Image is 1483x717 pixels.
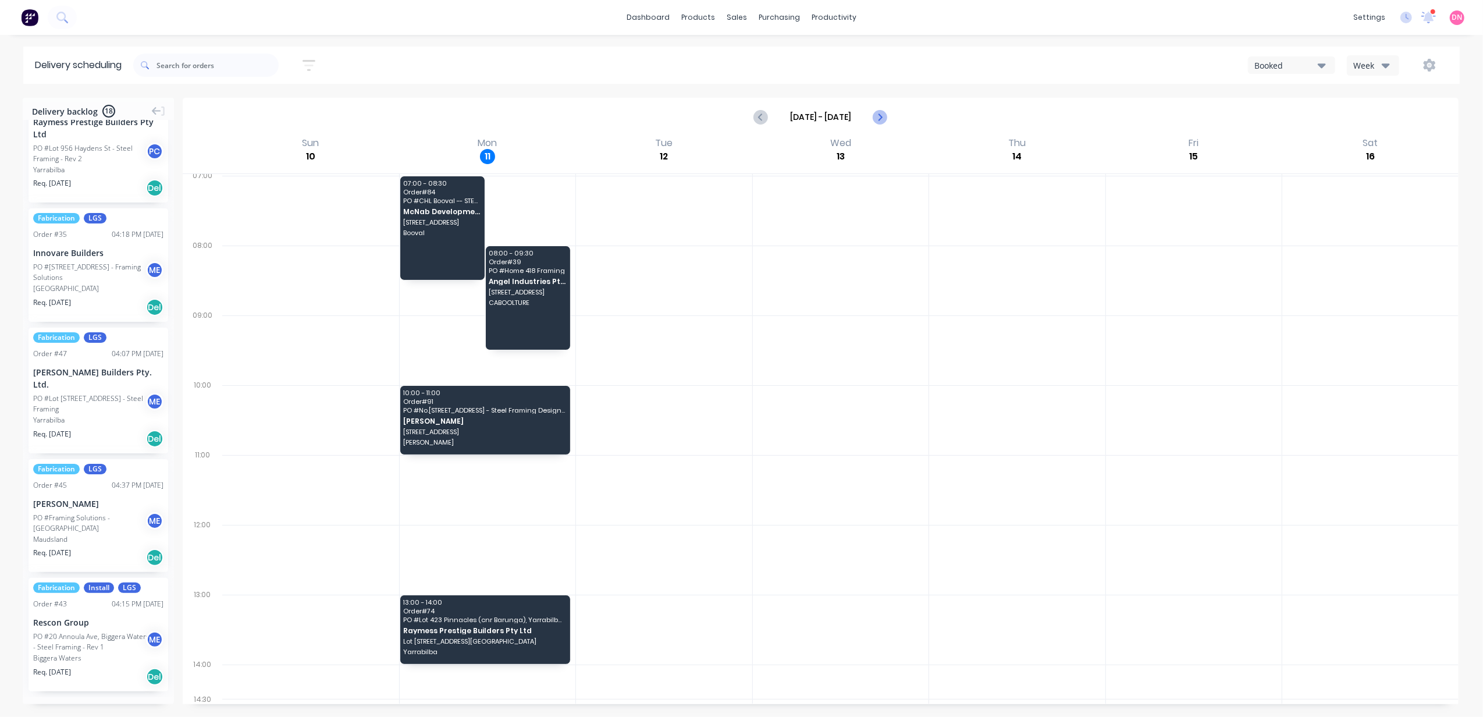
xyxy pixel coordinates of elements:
[157,54,279,77] input: Search for orders
[403,608,566,615] span: Order # 74
[33,213,80,223] span: Fabrication
[146,179,163,197] div: Del
[403,189,481,196] span: Order # 84
[403,439,566,446] span: [PERSON_NAME]
[146,261,163,279] div: M E
[33,498,163,510] div: [PERSON_NAME]
[84,583,114,593] span: Install
[1347,9,1391,26] div: settings
[33,599,67,609] div: Order # 43
[480,149,495,164] div: 11
[1347,55,1399,76] button: Week
[1186,137,1203,149] div: Fri
[489,250,566,257] span: 08:00 - 09:30
[146,393,163,410] div: M E
[403,219,481,226] span: [STREET_ADDRESS]
[33,283,163,294] div: [GEOGRAPHIC_DATA]
[33,480,67,491] div: Order # 45
[183,239,222,308] div: 08:00
[33,616,163,629] div: Rescon Group
[146,549,163,566] div: Del
[33,247,163,259] div: Innovare Builders
[1360,137,1382,149] div: Sat
[33,583,80,593] span: Fabrication
[183,658,222,693] div: 14:00
[183,693,222,707] div: 14:30
[146,631,163,648] div: M E
[183,169,222,239] div: 07:00
[403,197,481,204] span: PO # CHL Booval -- STEEL ROOF TRUSSES - Rev 4
[489,267,566,274] span: PO # Home 418 Framing
[112,349,163,359] div: 04:07 PM [DATE]
[489,299,566,306] span: CABOOLTURE
[403,208,481,215] span: McNab Developments (QLD) Pty Ltd
[112,480,163,491] div: 04:37 PM [DATE]
[403,428,566,435] span: [STREET_ADDRESS]
[298,137,322,149] div: Sun
[33,332,80,343] span: Fabrication
[33,143,150,164] div: PO #Lot 956 Haydens St - Steel Framing - Rev 2
[403,417,566,425] span: [PERSON_NAME]
[23,47,133,84] div: Delivery scheduling
[33,229,67,240] div: Order # 35
[489,258,566,265] span: Order # 39
[753,9,806,26] div: purchasing
[1005,137,1030,149] div: Thu
[33,116,163,140] div: Raymess Prestige Builders Pty Ltd
[403,229,481,236] span: Booval
[33,548,71,558] span: Req. [DATE]
[146,299,163,316] div: Del
[403,398,566,405] span: Order # 91
[32,105,98,118] span: Delivery backlog
[403,180,481,187] span: 07:00 - 08:30
[33,429,71,439] span: Req. [DATE]
[183,588,222,658] div: 13:00
[112,229,163,240] div: 04:18 PM [DATE]
[403,599,566,606] span: 13:00 - 14:00
[146,430,163,448] div: Del
[652,137,676,149] div: Tue
[1248,56,1335,74] button: Booked
[33,366,163,391] div: [PERSON_NAME] Builders Pty. Ltd.
[33,534,163,545] div: Maudsland
[84,213,106,223] span: LGS
[146,668,163,686] div: Del
[303,149,318,164] div: 10
[1353,59,1387,72] div: Week
[33,667,71,677] span: Req. [DATE]
[721,9,753,26] div: sales
[33,464,80,474] span: Fabrication
[656,149,671,164] div: 12
[33,178,71,189] span: Req. [DATE]
[33,297,71,308] span: Req. [DATE]
[112,599,163,609] div: 04:15 PM [DATE]
[403,389,566,396] span: 10:00 - 11:00
[621,9,675,26] a: dashboard
[33,415,163,425] div: Yarrabilba
[806,9,862,26] div: productivity
[675,9,721,26] div: products
[403,627,566,634] span: Raymess Prestige Builders Pty Ltd
[1186,149,1201,164] div: 15
[102,105,115,118] span: 18
[833,149,848,164] div: 13
[403,648,566,655] span: Yarrabilba
[489,289,566,296] span: [STREET_ADDRESS]
[33,631,150,652] div: PO #20 Annoula Ave, Biggera Waters - Steel Framing - Rev 1
[183,448,222,518] div: 11:00
[474,137,500,149] div: Mon
[146,143,163,160] div: P C
[183,518,222,588] div: 12:00
[21,9,38,26] img: Factory
[1363,149,1378,164] div: 16
[33,262,150,283] div: PO #[STREET_ADDRESS] - Framing Solutions
[403,616,566,623] span: PO # Lot 423 Pinnacles (cnr Barunga), Yarrabilba - Steel Framing - Rev 2
[827,137,855,149] div: Wed
[33,165,163,175] div: Yarrabilba
[183,308,222,378] div: 09:00
[489,278,566,285] span: Angel Industries Pty Ltd t/a Teeny Tiny Homes
[84,464,106,474] span: LGS
[1452,12,1463,23] span: DN
[33,653,163,663] div: Biggera Waters
[403,407,566,414] span: PO # No.[STREET_ADDRESS] - Steel Framing Design & Supply - Rev 2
